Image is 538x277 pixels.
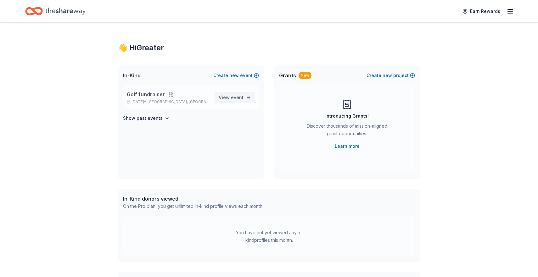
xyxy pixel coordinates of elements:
[215,92,255,103] a: View event
[123,72,141,79] span: In-Kind
[383,72,392,79] span: new
[118,43,420,53] div: 👋 Hi Greater
[25,4,86,19] a: Home
[127,99,210,104] p: [DATE] •
[123,114,163,122] h4: Show past events
[123,202,263,210] div: On the Pro plan, you get unlimited in-kind profile views each month.
[335,142,360,150] a: Learn more
[367,72,415,79] button: Createnewproject
[459,6,504,17] a: Earn Rewards
[325,112,369,120] div: Introducing Grants!
[213,72,259,79] button: Createnewevent
[229,72,239,79] span: new
[127,91,165,98] span: Golf fundraiser
[219,94,244,101] span: View
[299,72,311,79] div: New
[123,195,263,202] div: In-Kind donors viewed
[279,72,296,79] span: Grants
[231,95,244,100] span: event
[230,229,308,244] div: You have not yet viewed any in-kind profiles this month.
[123,114,170,122] button: Show past events
[148,99,210,104] span: [GEOGRAPHIC_DATA], [GEOGRAPHIC_DATA]
[304,122,390,140] div: Discover thousands of mission-aligned grant opportunities.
